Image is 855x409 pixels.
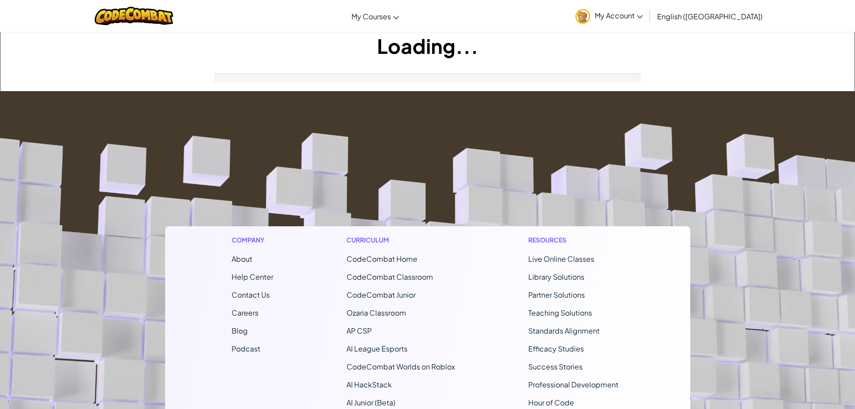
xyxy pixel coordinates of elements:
[528,326,600,335] a: Standards Alignment
[575,9,590,24] img: avatar
[232,235,273,245] h1: Company
[232,308,259,317] a: Careers
[528,344,584,353] a: Efficacy Studies
[346,380,392,389] a: AI HackStack
[653,4,767,28] a: English ([GEOGRAPHIC_DATA])
[351,12,391,21] span: My Courses
[0,32,855,60] h1: Loading...
[528,362,583,371] a: Success Stories
[232,254,252,264] a: About
[346,398,395,407] a: AI Junior (Beta)
[346,272,433,281] a: CodeCombat Classroom
[346,290,416,299] a: CodeCombat Junior
[528,254,594,264] a: Live Online Classes
[528,272,584,281] a: Library Solutions
[232,344,260,353] a: Podcast
[595,11,643,20] span: My Account
[528,290,585,299] a: Partner Solutions
[528,380,618,389] a: Professional Development
[232,326,248,335] a: Blog
[232,272,273,281] a: Help Center
[346,254,417,264] span: CodeCombat Home
[528,235,624,245] h1: Resources
[346,326,372,335] a: AP CSP
[657,12,763,21] span: English ([GEOGRAPHIC_DATA])
[528,308,592,317] a: Teaching Solutions
[347,4,403,28] a: My Courses
[95,7,173,25] img: CodeCombat logo
[346,235,455,245] h1: Curriculum
[571,2,647,30] a: My Account
[346,308,406,317] a: Ozaria Classroom
[346,362,455,371] a: CodeCombat Worlds on Roblox
[232,290,270,299] span: Contact Us
[528,398,574,407] a: Hour of Code
[346,344,408,353] a: AI League Esports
